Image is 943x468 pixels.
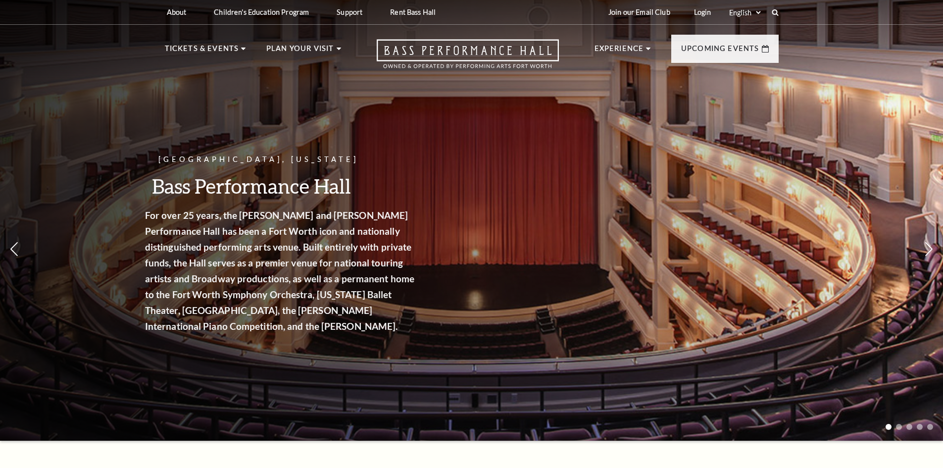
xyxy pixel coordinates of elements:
[161,209,430,332] strong: For over 25 years, the [PERSON_NAME] and [PERSON_NAME] Performance Hall has been a Fort Worth ico...
[161,173,433,199] h3: Bass Performance Hall
[681,43,759,60] p: Upcoming Events
[165,43,239,60] p: Tickets & Events
[595,43,644,60] p: Experience
[266,43,334,60] p: Plan Your Visit
[390,8,436,16] p: Rent Bass Hall
[161,154,433,166] p: [GEOGRAPHIC_DATA], [US_STATE]
[337,8,362,16] p: Support
[727,8,762,17] select: Select:
[167,8,187,16] p: About
[214,8,309,16] p: Children's Education Program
